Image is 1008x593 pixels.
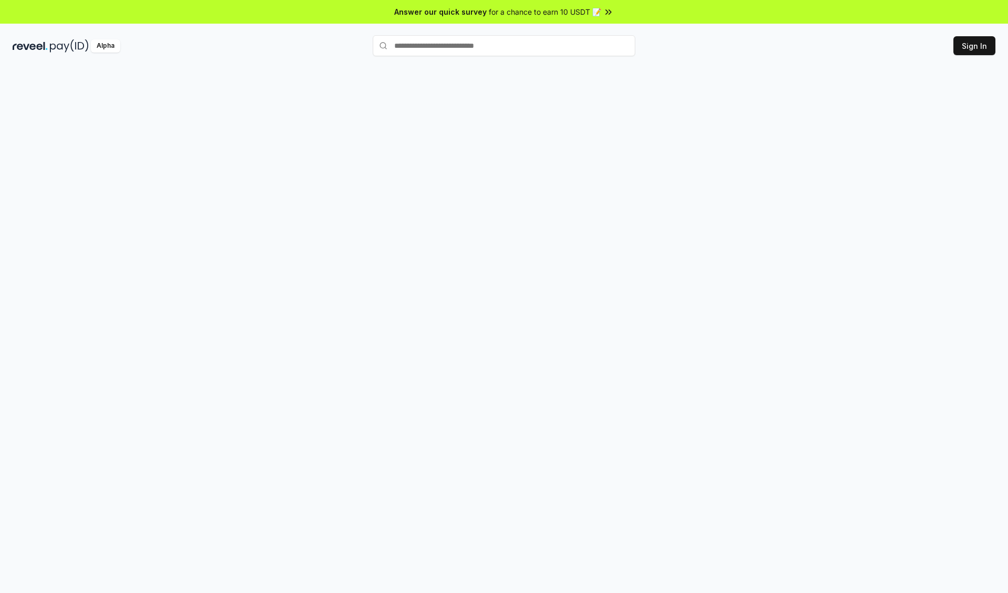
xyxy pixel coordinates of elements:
button: Sign In [953,36,995,55]
span: Answer our quick survey [394,6,487,17]
div: Alpha [91,39,120,53]
span: for a chance to earn 10 USDT 📝 [489,6,601,17]
img: pay_id [50,39,89,53]
img: reveel_dark [13,39,48,53]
